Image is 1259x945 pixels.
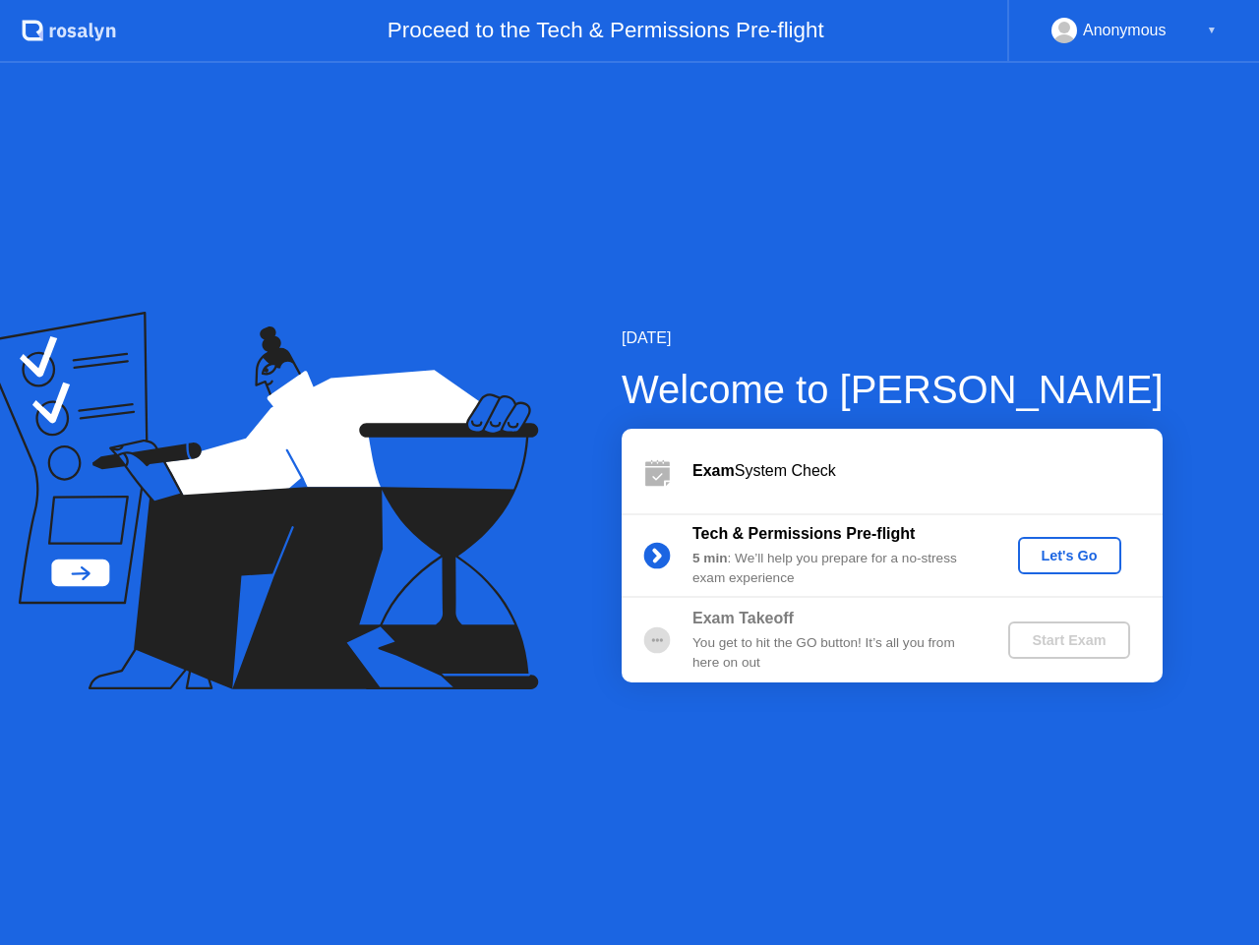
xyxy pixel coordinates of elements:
[1026,548,1113,563] div: Let's Go
[692,462,735,479] b: Exam
[1016,632,1121,648] div: Start Exam
[1018,537,1121,574] button: Let's Go
[692,633,976,674] div: You get to hit the GO button! It’s all you from here on out
[622,360,1164,419] div: Welcome to [PERSON_NAME]
[1083,18,1167,43] div: Anonymous
[692,549,976,589] div: : We’ll help you prepare for a no-stress exam experience
[1008,621,1129,659] button: Start Exam
[622,326,1164,350] div: [DATE]
[1207,18,1217,43] div: ▼
[692,525,915,542] b: Tech & Permissions Pre-flight
[692,459,1163,483] div: System Check
[692,551,728,565] b: 5 min
[692,610,794,626] b: Exam Takeoff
